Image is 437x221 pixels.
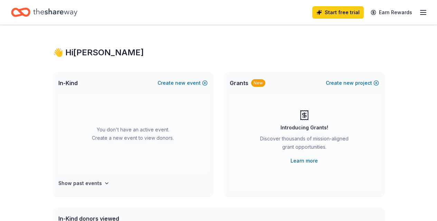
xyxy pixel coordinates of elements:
button: Createnewevent [158,79,208,87]
div: Introducing Grants! [281,123,328,132]
button: Createnewproject [326,79,379,87]
span: In-Kind [58,79,78,87]
div: 👋 Hi [PERSON_NAME] [53,47,384,58]
a: Home [11,4,77,20]
div: New [251,79,265,87]
div: Discover thousands of mission-aligned grant opportunities. [257,135,351,154]
button: Show past events [58,179,110,187]
span: Grants [230,79,248,87]
span: new [175,79,186,87]
a: Earn Rewards [367,6,416,19]
a: Start free trial [312,6,364,19]
h4: Show past events [58,179,102,187]
div: You don't have an active event. Create a new event to view donors. [58,94,208,174]
span: new [343,79,354,87]
a: Learn more [291,157,318,165]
